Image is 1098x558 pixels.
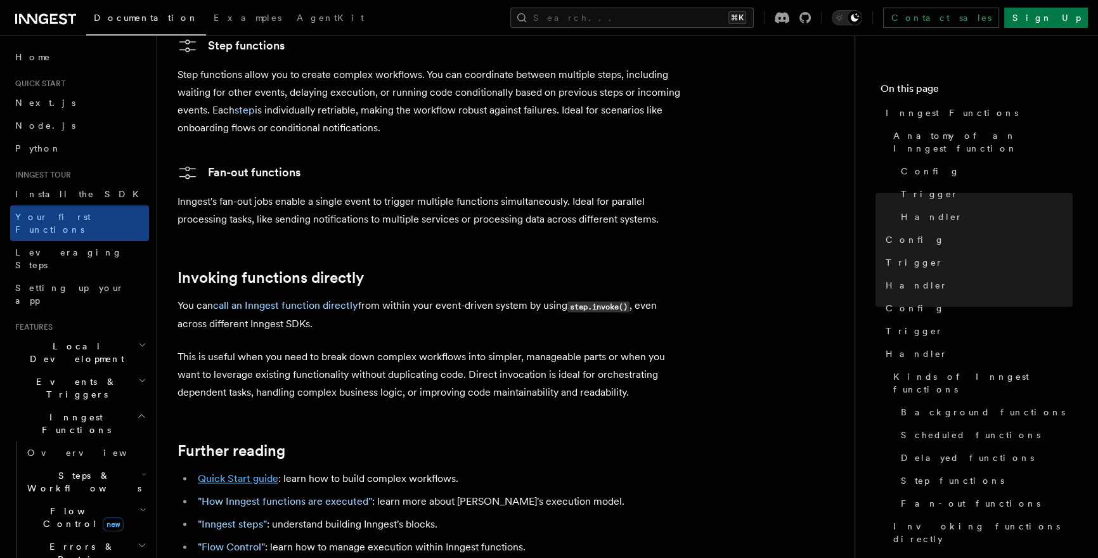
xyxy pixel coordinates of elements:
a: Home [10,46,149,68]
span: Home [15,51,51,63]
a: Trigger [881,251,1073,274]
a: Handler [896,205,1073,228]
a: AgentKit [289,4,371,34]
p: Step functions allow you to create complex workflows. You can coordinate between multiple steps, ... [178,66,685,137]
span: Trigger [886,325,943,337]
a: Leveraging Steps [10,241,149,276]
a: Step functions [178,36,285,56]
button: Local Development [10,335,149,370]
span: Invoking functions directly [893,520,1073,545]
a: Fan-out functions [896,492,1073,515]
a: Sign Up [1004,8,1088,28]
a: Background functions [896,401,1073,424]
a: Install the SDK [10,183,149,205]
span: Handler [886,347,948,360]
span: Leveraging Steps [15,247,122,270]
a: "Flow Control" [198,541,265,553]
span: Anatomy of an Inngest function [893,129,1073,155]
a: Config [881,228,1073,251]
span: Next.js [15,98,75,108]
span: Inngest Functions [886,107,1018,119]
span: Config [886,233,945,246]
a: Step functions [896,469,1073,492]
p: Inngest's fan-out jobs enable a single event to trigger multiple functions simultaneously. Ideal ... [178,193,685,228]
span: Background functions [901,406,1065,418]
a: Setting up your app [10,276,149,312]
p: This is useful when you need to break down complex workflows into simpler, manageable parts or wh... [178,348,685,401]
code: step.invoke() [567,301,630,312]
span: Handler [901,211,963,223]
span: Features [10,322,53,332]
kbd: ⌘K [728,11,746,24]
li: : learn more about [PERSON_NAME]'s execution model. [194,493,685,510]
span: Trigger [901,188,959,200]
button: Events & Triggers [10,370,149,406]
a: "How Inngest functions are executed" [198,495,372,507]
a: Your first Functions [10,205,149,241]
button: Inngest Functions [10,406,149,441]
a: Scheduled functions [896,424,1073,446]
p: You can from within your event-driven system by using , even across different Inngest SDKs. [178,297,685,333]
span: Config [886,302,945,315]
a: call an Inngest function directly [213,299,358,311]
button: Toggle dark mode [832,10,862,25]
a: Examples [206,4,289,34]
span: Setting up your app [15,283,124,306]
li: : learn how to manage execution within Inngest functions. [194,538,685,556]
span: Overview [27,448,158,458]
a: Invoking functions directly [178,269,364,287]
span: Install the SDK [15,189,146,199]
span: Delayed functions [901,451,1034,464]
button: Search...⌘K [510,8,754,28]
a: Kinds of Inngest functions [888,365,1073,401]
a: Handler [881,274,1073,297]
button: Flow Controlnew [22,500,149,535]
a: Quick Start guide [198,472,278,484]
a: Config [896,160,1073,183]
span: AgentKit [297,13,364,23]
li: : understand building Inngest's blocks. [194,516,685,533]
span: Python [15,143,61,153]
span: Events & Triggers [10,375,138,401]
a: Node.js [10,114,149,137]
span: Inngest tour [10,170,71,180]
a: Anatomy of an Inngest function [888,124,1073,160]
a: step [235,104,255,116]
span: Config [901,165,960,178]
span: Quick start [10,79,65,89]
span: Documentation [94,13,198,23]
span: Handler [886,279,948,292]
a: Trigger [881,320,1073,342]
a: Further reading [178,442,285,460]
a: Python [10,137,149,160]
span: Local Development [10,340,138,365]
li: : learn how to build complex workflows. [194,470,685,488]
span: Steps & Workflows [22,469,141,495]
a: Delayed functions [896,446,1073,469]
a: Overview [22,441,149,464]
a: Config [881,297,1073,320]
button: Steps & Workflows [22,464,149,500]
span: Step functions [901,474,1004,487]
span: Kinds of Inngest functions [893,370,1073,396]
span: Node.js [15,120,75,131]
h4: On this page [881,81,1073,101]
span: Examples [214,13,281,23]
a: Handler [881,342,1073,365]
a: Invoking functions directly [888,515,1073,550]
span: Trigger [886,256,943,269]
a: Trigger [896,183,1073,205]
a: "Inngest steps" [198,518,267,530]
a: Inngest Functions [881,101,1073,124]
a: Next.js [10,91,149,114]
a: Contact sales [883,8,999,28]
span: Fan-out functions [901,497,1040,510]
span: Flow Control [22,505,139,530]
span: Inngest Functions [10,411,137,436]
span: Your first Functions [15,212,91,235]
span: Scheduled functions [901,429,1040,441]
span: new [103,517,124,531]
a: Fan-out functions [178,162,300,183]
a: Documentation [86,4,206,36]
